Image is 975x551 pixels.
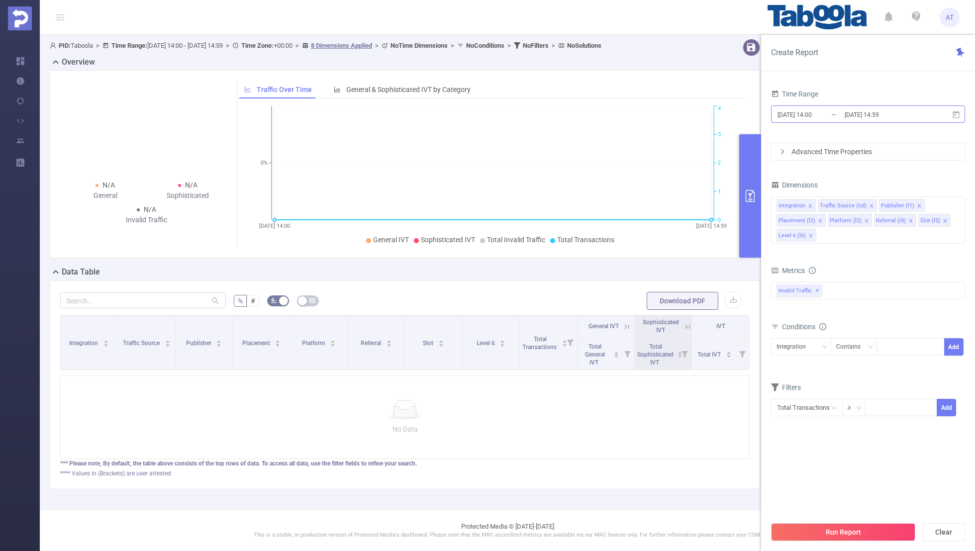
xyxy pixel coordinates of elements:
[334,86,341,93] i: icon: bar-chart
[716,323,725,330] span: IVT
[439,343,444,346] i: icon: caret-down
[830,214,862,227] div: Platform (l3)
[718,131,721,138] tspan: 3
[779,214,815,227] div: Placement (l2)
[874,214,916,227] li: Referral (l4)
[62,266,100,278] h2: Data Table
[59,42,71,49] b: PID:
[876,214,906,227] div: Referral (l4)
[944,338,964,356] button: Add
[677,350,682,353] i: icon: caret-up
[216,339,222,342] i: icon: caret-up
[677,354,682,357] i: icon: caret-down
[242,340,272,347] span: Placement
[917,203,922,209] i: icon: close
[557,236,614,244] span: Total Transactions
[257,86,312,93] span: Traffic Over Time
[105,215,188,225] div: Invalid Traffic
[808,203,813,209] i: icon: close
[423,340,435,347] span: Slot
[261,160,268,167] tspan: 0%
[726,354,731,357] i: icon: caret-down
[809,267,816,274] i: icon: info-circle
[522,336,558,351] span: Total Transactions
[697,351,722,358] span: Total IVT
[60,459,750,468] div: *** Please note, By default, the table above consists of the top rows of data. To access all data...
[908,218,913,224] i: icon: close
[330,339,335,342] i: icon: caret-up
[330,343,335,346] i: icon: caret-down
[259,223,290,229] tspan: [DATE] 14:00
[165,343,170,346] i: icon: caret-down
[504,42,514,49] span: >
[614,354,619,357] i: icon: caret-down
[920,214,940,227] div: Slot (l5)
[60,469,750,478] div: **** Values in (Brackets) are user attested
[292,42,302,49] span: >
[275,339,281,345] div: Sort
[361,340,383,347] span: Referral
[777,339,813,355] div: Integration
[772,143,965,160] div: icon: rightAdvanced Time Properties
[103,339,109,342] i: icon: caret-up
[937,399,956,416] button: Add
[448,42,457,49] span: >
[8,6,32,30] img: Protected Media
[186,340,213,347] span: Publisher
[726,350,731,353] i: icon: caret-up
[373,236,409,244] span: General IVT
[613,350,619,356] div: Sort
[62,56,95,68] h2: Overview
[251,297,255,305] span: #
[718,217,721,223] tspan: 0
[275,343,281,346] i: icon: caret-down
[777,284,822,297] span: Invalid Traffic
[869,203,874,209] i: icon: close
[771,48,818,57] span: Create Report
[881,199,914,212] div: Publisher (l1)
[647,292,718,310] button: Download PDF
[487,236,545,244] span: Total Invalid Traffic
[585,343,605,366] span: Total General IVT
[386,343,391,346] i: icon: caret-down
[678,338,691,369] i: Filter menu
[144,205,156,213] span: N/A
[879,199,925,212] li: Publisher (l1)
[848,399,858,416] div: ≥
[771,90,818,98] span: Time Range
[147,190,229,201] div: Sophisticated
[244,86,251,93] i: icon: line-chart
[771,523,915,541] button: Run Report
[346,86,471,93] span: General & Sophisticated IVT by Category
[65,531,950,540] p: This is a stable, in production version of Protected Media's dashboard. Please note that the MRC ...
[637,343,674,366] span: Total Sophisticated IVT
[238,297,243,305] span: %
[103,339,109,345] div: Sort
[868,344,874,351] i: icon: down
[696,223,727,229] tspan: [DATE] 14:59
[102,181,115,189] span: N/A
[302,340,326,347] span: Platform
[718,160,721,167] tspan: 2
[500,339,505,342] i: icon: caret-up
[477,340,496,347] span: Level 6
[523,42,549,49] b: No Filters
[165,339,170,342] i: icon: caret-up
[421,236,475,244] span: Sophisticated IVT
[500,343,505,346] i: icon: caret-down
[844,108,924,121] input: End date
[735,338,749,369] i: Filter menu
[123,340,161,347] span: Traffic Source
[372,42,382,49] span: >
[185,181,197,189] span: N/A
[780,149,785,155] i: icon: right
[438,339,444,345] div: Sort
[718,106,721,112] tspan: 4
[771,383,801,391] span: Filters
[828,214,872,227] li: Platform (l3)
[69,424,741,435] p: No Data
[677,350,683,356] div: Sort
[50,42,601,49] span: Taboola [DATE] 14:00 - [DATE] 14:59 +00:00
[620,338,634,369] i: Filter menu
[946,7,954,27] span: AT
